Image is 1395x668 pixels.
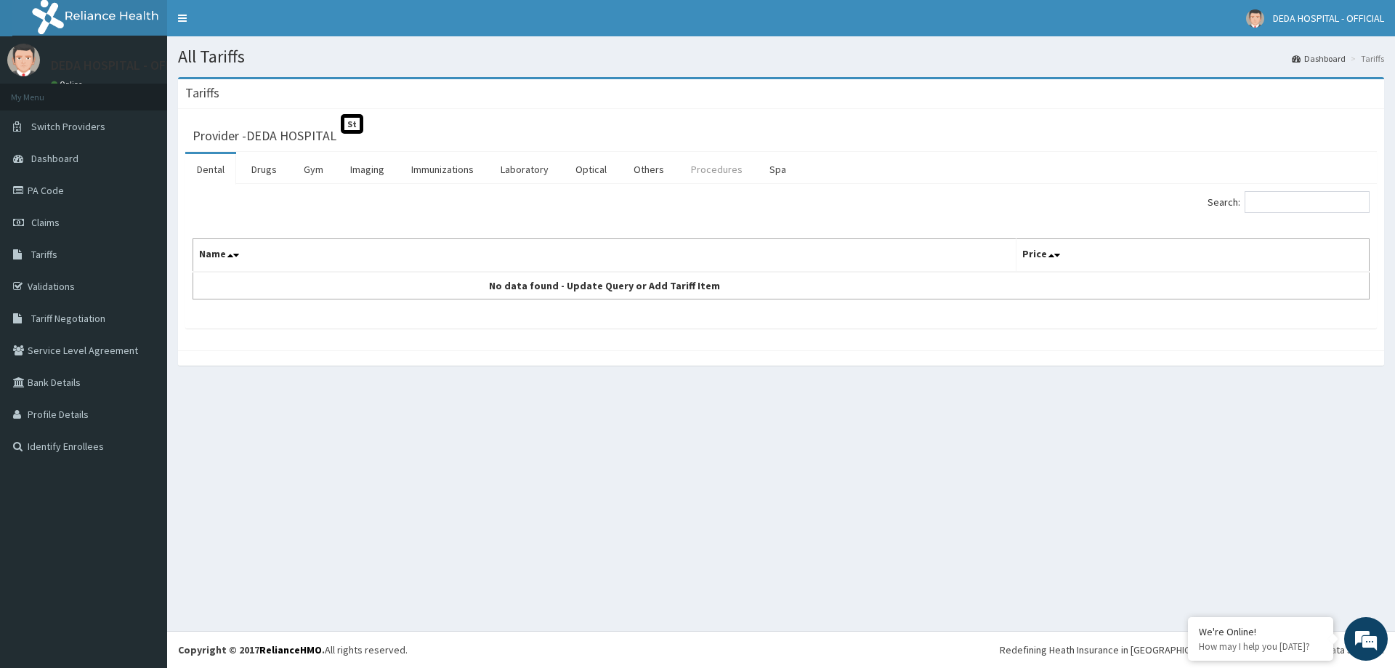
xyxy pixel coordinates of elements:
a: Immunizations [400,154,485,185]
span: St [341,114,363,134]
a: Spa [758,154,798,185]
a: Others [622,154,676,185]
li: Tariffs [1347,52,1384,65]
p: DEDA HOSPITAL - OFFICIAL [51,59,201,72]
p: How may I help you today? [1199,640,1322,653]
label: Search: [1208,191,1370,213]
img: User Image [1246,9,1264,28]
a: Dental [185,154,236,185]
td: No data found - Update Query or Add Tariff Item [193,272,1016,299]
a: Online [51,79,86,89]
a: Dashboard [1292,52,1346,65]
span: Switch Providers [31,120,105,133]
a: Optical [564,154,618,185]
strong: Copyright © 2017 . [178,643,325,656]
div: We're Online! [1199,625,1322,638]
h1: All Tariffs [178,47,1384,66]
a: Imaging [339,154,396,185]
input: Search: [1245,191,1370,213]
span: DEDA HOSPITAL - OFFICIAL [1273,12,1384,25]
img: User Image [7,44,40,76]
h3: Tariffs [185,86,219,100]
th: Name [193,239,1016,273]
th: Price [1016,239,1370,273]
a: Procedures [679,154,754,185]
a: RelianceHMO [259,643,322,656]
span: Tariff Negotiation [31,312,105,325]
footer: All rights reserved. [167,631,1395,668]
span: Dashboard [31,152,78,165]
a: Drugs [240,154,288,185]
a: Gym [292,154,335,185]
span: Claims [31,216,60,229]
div: Redefining Heath Insurance in [GEOGRAPHIC_DATA] using Telemedicine and Data Science! [1000,643,1384,657]
span: Tariffs [31,248,57,261]
a: Laboratory [489,154,560,185]
h3: Provider - DEDA HOSPITAL [193,129,336,142]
